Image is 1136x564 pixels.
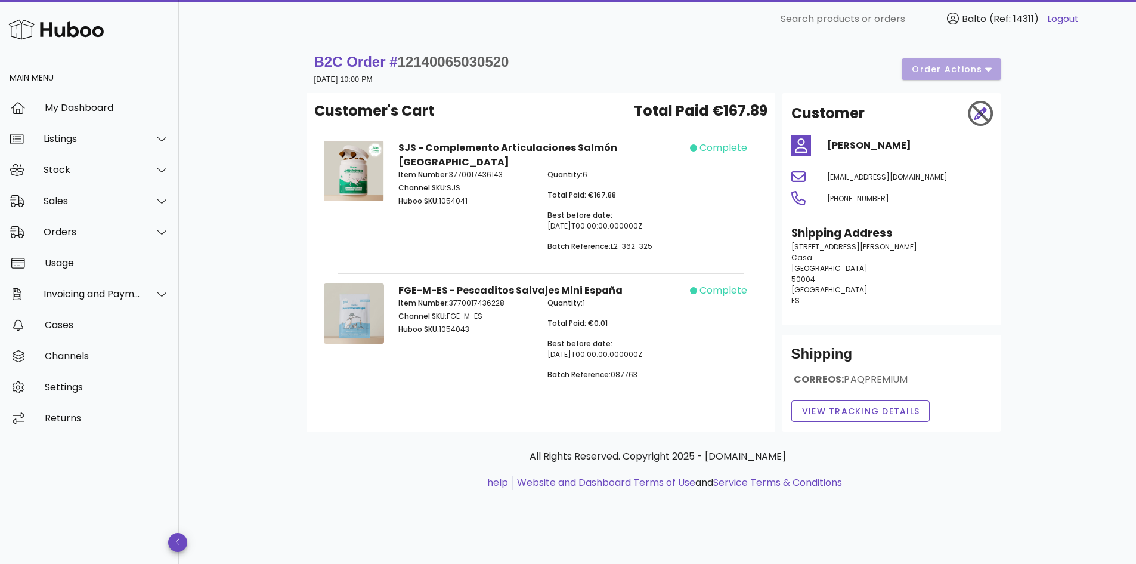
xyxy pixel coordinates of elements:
[791,295,800,306] span: ES
[547,318,608,328] span: Total Paid: €0.01
[547,241,611,251] span: Batch Reference:
[324,283,384,344] img: Product Image
[398,196,534,207] p: 1054041
[398,169,449,180] span: Item Number:
[1047,12,1079,26] a: Logout
[844,372,908,386] span: PAQPREMIUM
[314,75,373,84] small: [DATE] 10:00 PM
[398,196,439,206] span: Huboo SKU:
[547,241,683,252] p: L2-362-325
[713,476,842,489] a: Service Terms & Conditions
[791,285,868,295] span: [GEOGRAPHIC_DATA]
[517,476,695,489] a: Website and Dashboard Terms of Use
[547,298,583,308] span: Quantity:
[44,288,141,300] div: Invoicing and Payments
[547,298,683,309] p: 1
[634,100,767,122] span: Total Paid €167.89
[827,193,889,204] span: [PHONE_NUMBER]
[547,169,683,180] p: 6
[791,400,930,422] button: View Tracking details
[398,183,534,193] p: SJS
[487,476,508,489] a: help
[791,373,992,396] div: CORREOS:
[547,210,612,220] span: Best before date:
[547,169,583,180] span: Quantity:
[791,252,812,263] span: Casa
[791,274,815,284] span: 50004
[314,100,434,122] span: Customer's Cart
[398,183,447,193] span: Channel SKU:
[398,169,534,180] p: 3770017436143
[791,242,917,252] span: [STREET_ADDRESS][PERSON_NAME]
[699,141,747,155] span: complete
[398,283,623,297] strong: FGE-M-ES - Pescaditos Salvajes Mini España
[699,283,747,298] span: complete
[547,210,683,232] p: [DATE]T00:00:00.000000Z
[8,17,104,42] img: Huboo Logo
[547,369,611,380] span: Batch Reference:
[398,324,439,334] span: Huboo SKU:
[398,141,617,169] strong: SJS - Complemento Articulaciones Salmón [GEOGRAPHIC_DATA]
[791,263,868,273] span: [GEOGRAPHIC_DATA]
[398,311,534,322] p: FGE-M-ES
[45,319,169,331] div: Cases
[962,12,986,26] span: Balto
[398,54,509,70] span: 12140065030520
[317,449,999,464] p: All Rights Reserved. Copyright 2025 - [DOMAIN_NAME]
[801,405,920,418] span: View Tracking details
[791,103,865,124] h2: Customer
[45,257,169,269] div: Usage
[547,190,616,200] span: Total Paid: €167.88
[44,226,141,238] div: Orders
[547,369,683,380] p: 087763
[44,133,141,144] div: Listings
[989,12,1039,26] span: (Ref: 14311)
[513,476,842,490] li: and
[324,141,384,201] img: Product Image
[398,324,534,335] p: 1054043
[791,225,992,242] h3: Shipping Address
[314,54,509,70] strong: B2C Order #
[45,381,169,393] div: Settings
[827,172,948,182] span: [EMAIL_ADDRESS][DOMAIN_NAME]
[398,311,447,321] span: Channel SKU:
[45,102,169,113] div: My Dashboard
[398,298,534,309] p: 3770017436228
[44,195,141,207] div: Sales
[398,298,449,308] span: Item Number:
[45,350,169,362] div: Channels
[44,164,141,175] div: Stock
[45,412,169,424] div: Returns
[791,344,992,373] div: Shipping
[547,338,683,360] p: [DATE]T00:00:00.000000Z
[827,138,992,153] h4: [PERSON_NAME]
[547,338,612,349] span: Best before date:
